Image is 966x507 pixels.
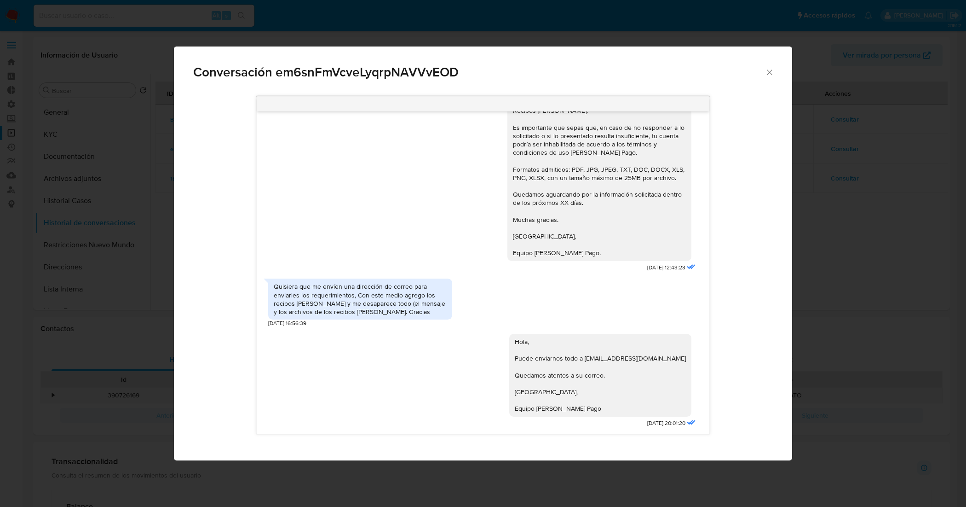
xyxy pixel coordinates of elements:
[647,264,685,272] span: [DATE] 12:43:23
[515,338,686,413] div: Hola, Puede enviarnos todo a [EMAIL_ADDRESS][DOMAIN_NAME] Quedamos atentos a su correo. [GEOGRAPH...
[268,320,306,327] span: [DATE] 16:56:39
[174,47,792,461] div: Comunicación
[274,282,447,316] div: Quisiera que me envíen una dirección de correo para enviarles los requerimientos, Con este medio ...
[765,68,773,76] button: Cerrar
[647,420,685,427] span: [DATE] 20:01:20
[193,66,765,79] span: Conversación em6snFmVcveLyqrpNAVVvEOD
